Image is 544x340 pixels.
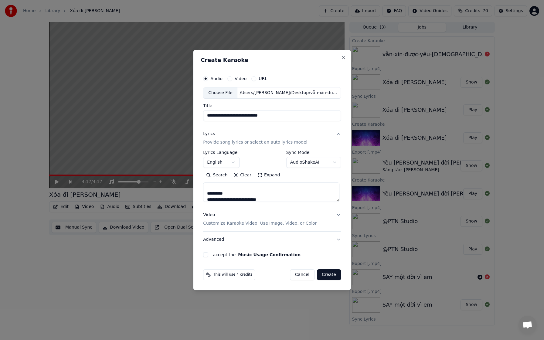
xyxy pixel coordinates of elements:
label: URL [259,76,267,81]
div: LyricsProvide song lyrics or select an auto lyrics model [203,150,341,207]
button: Cancel [290,269,314,280]
div: Lyrics [203,131,215,137]
div: Choose File [203,87,237,98]
button: LyricsProvide song lyrics or select an auto lyrics model [203,126,341,150]
button: Advanced [203,232,341,247]
label: Video [235,76,246,81]
div: Video [203,212,317,226]
button: Clear [230,170,254,180]
h2: Create Karaoke [201,57,343,63]
div: /Users/[PERSON_NAME]/Desktop/vẫn-xin-được-yêu-[DEMOGRAPHIC_DATA]-vocal.mp3 [237,90,341,96]
label: I accept the [210,253,301,257]
label: Sync Model [286,150,341,155]
label: Lyrics Language [203,150,240,155]
button: VideoCustomize Karaoke Video: Use Image, Video, or Color [203,207,341,231]
button: I accept the [238,253,301,257]
button: Expand [254,170,283,180]
p: Customize Karaoke Video: Use Image, Video, or Color [203,220,317,226]
span: This will use 4 credits [213,272,252,277]
p: Provide song lyrics or select an auto lyrics model [203,139,307,145]
label: Title [203,104,341,108]
label: Audio [210,76,223,81]
button: Search [203,170,230,180]
button: Create [317,269,341,280]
